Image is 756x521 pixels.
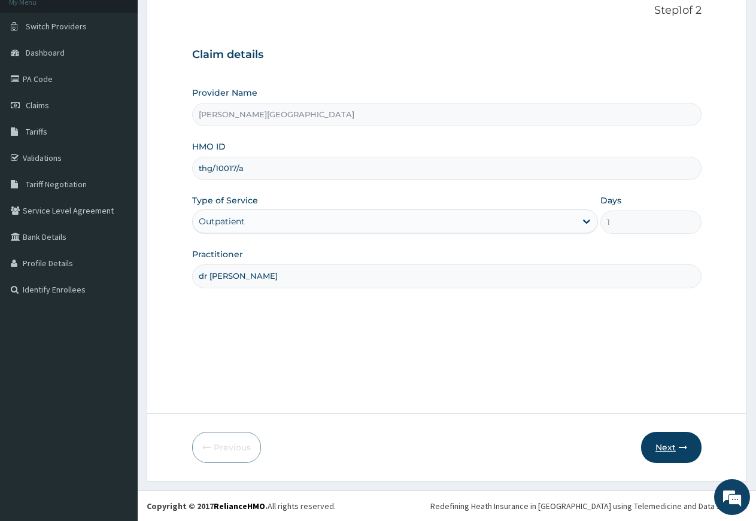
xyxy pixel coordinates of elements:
[600,194,621,206] label: Days
[199,215,245,227] div: Outpatient
[192,264,702,288] input: Enter Name
[26,100,49,111] span: Claims
[192,432,261,463] button: Previous
[147,501,268,511] strong: Copyright © 2017 .
[192,248,243,260] label: Practitioner
[22,60,48,90] img: d_794563401_company_1708531726252_794563401
[62,67,201,83] div: Chat with us now
[69,151,165,272] span: We're online!
[641,432,702,463] button: Next
[192,194,258,206] label: Type of Service
[26,126,47,137] span: Tariffs
[192,4,702,17] p: Step 1 of 2
[138,490,756,521] footer: All rights reserved.
[192,87,257,99] label: Provider Name
[192,141,226,153] label: HMO ID
[26,47,65,58] span: Dashboard
[196,6,225,35] div: Minimize live chat window
[26,179,87,190] span: Tariff Negotiation
[430,500,747,512] div: Redefining Heath Insurance in [GEOGRAPHIC_DATA] using Telemedicine and Data Science!
[26,21,87,32] span: Switch Providers
[192,157,702,180] input: Enter HMO ID
[214,501,265,511] a: RelianceHMO
[6,327,228,368] textarea: Type your message and hit 'Enter'
[192,48,702,62] h3: Claim details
